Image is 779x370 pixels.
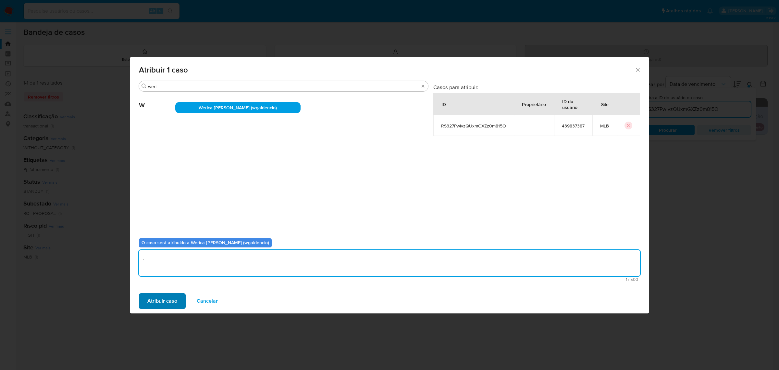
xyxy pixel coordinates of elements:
span: Máximo 500 caracteres [141,277,638,282]
div: Site [593,96,616,112]
span: W [139,92,175,109]
textarea: . [139,250,640,276]
span: Werica [PERSON_NAME] (wgaldencio) [199,104,277,111]
h3: Casos para atribuir: [433,84,640,90]
span: Atribuir caso [147,294,177,308]
input: Analista de pesquisa [148,84,419,89]
button: Atribuir caso [139,293,186,309]
div: assign-modal [130,57,649,313]
div: ID [434,96,454,112]
span: MLB [600,123,609,129]
button: Borrar [420,84,426,89]
button: Fechar a janela [635,67,640,73]
span: Atribuir 1 caso [139,66,635,74]
div: ID do usuário [554,93,592,115]
button: Buscar [142,84,147,89]
div: Proprietário [514,96,554,112]
button: icon-button [624,122,632,129]
span: 439837387 [562,123,585,129]
b: O caso será atribuído a Werica [PERSON_NAME] (wgaldencio) [142,239,269,246]
button: Cancelar [188,293,226,309]
span: Cancelar [197,294,218,308]
span: RS327PwlvzQUxmGXZz0m815O [441,123,506,129]
div: Werica [PERSON_NAME] (wgaldencio) [175,102,301,113]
